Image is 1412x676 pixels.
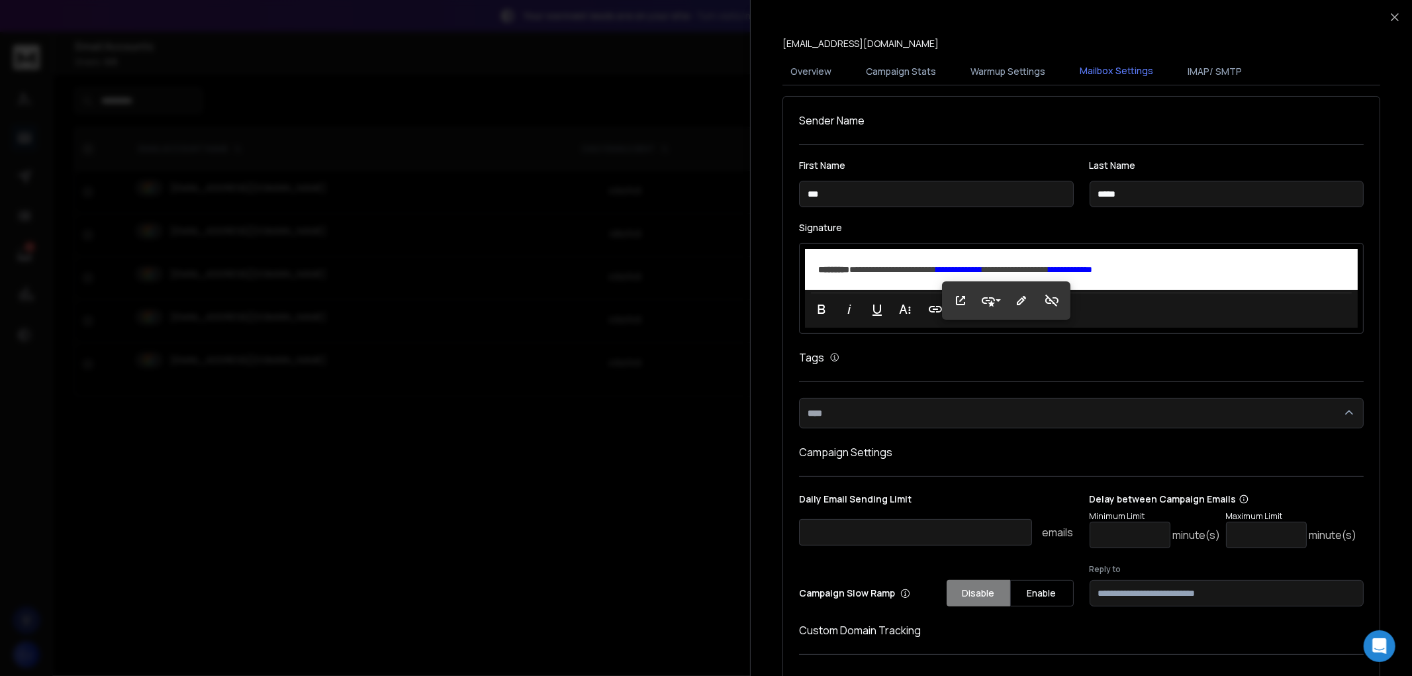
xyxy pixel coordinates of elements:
[1090,493,1357,506] p: Delay between Campaign Emails
[892,296,918,322] button: More Text
[963,57,1053,86] button: Warmup Settings
[1043,524,1074,540] p: emails
[782,37,939,50] p: [EMAIL_ADDRESS][DOMAIN_NAME]
[923,296,948,322] button: Insert Link (Ctrl+K)
[978,287,1004,314] button: Style
[1090,511,1221,522] p: Minimum Limit
[799,587,910,600] p: Campaign Slow Ramp
[1090,564,1364,575] label: Reply to
[1039,287,1064,314] button: Unlink
[1364,630,1395,662] div: Open Intercom Messenger
[799,444,1364,460] h1: Campaign Settings
[799,493,1074,511] p: Daily Email Sending Limit
[947,580,1010,606] button: Disable
[948,287,973,314] button: Open Link
[1072,56,1161,87] button: Mailbox Settings
[799,223,1364,232] label: Signature
[799,161,1074,170] label: First Name
[1309,527,1357,543] p: minute(s)
[865,296,890,322] button: Underline (Ctrl+U)
[1173,527,1221,543] p: minute(s)
[782,57,839,86] button: Overview
[1010,580,1074,606] button: Enable
[799,350,824,365] h1: Tags
[799,622,1364,638] h1: Custom Domain Tracking
[799,113,1364,128] h1: Sender Name
[1226,511,1357,522] p: Maximum Limit
[809,296,834,322] button: Bold (Ctrl+B)
[1009,287,1034,314] button: Edit Link
[858,57,944,86] button: Campaign Stats
[1090,161,1364,170] label: Last Name
[1180,57,1250,86] button: IMAP/ SMTP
